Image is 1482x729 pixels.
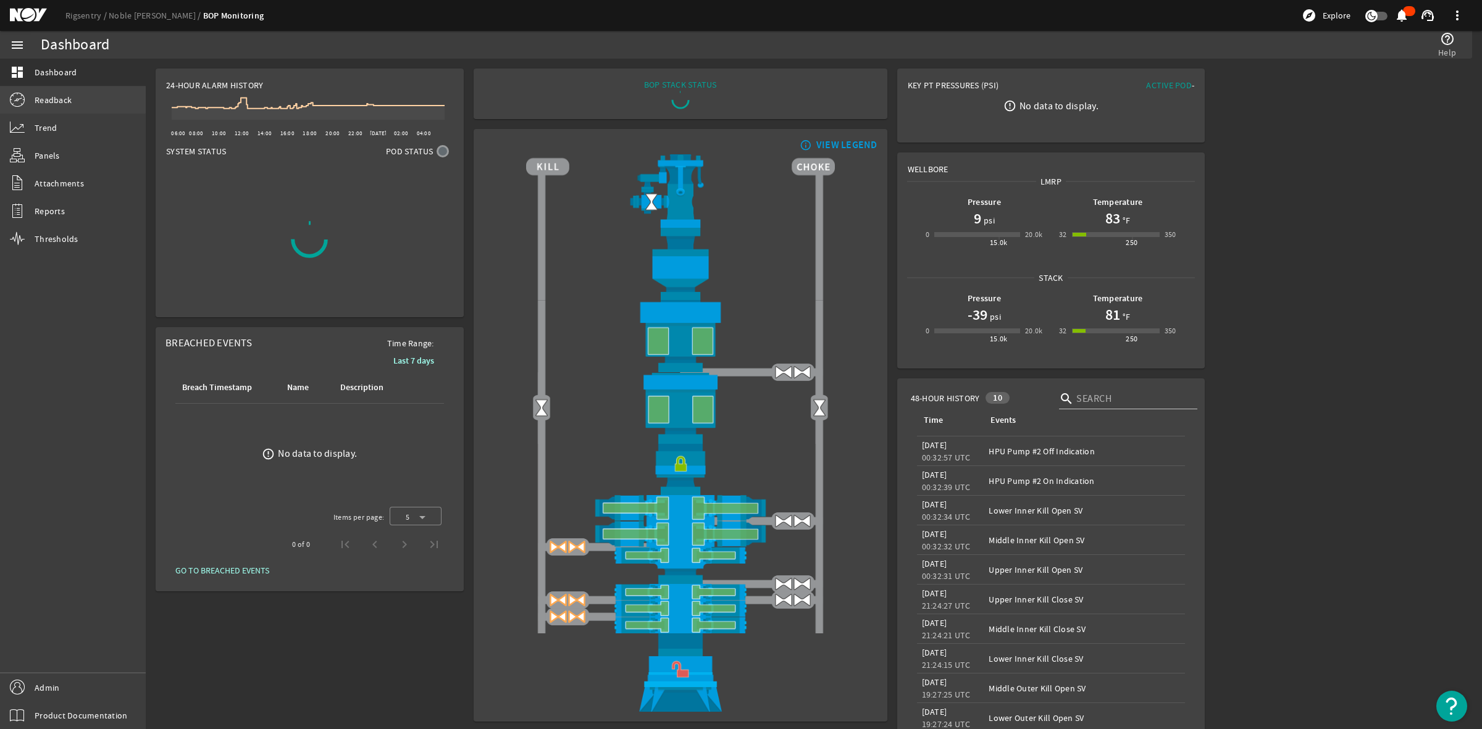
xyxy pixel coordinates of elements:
img: ValveOpenBlock.png [549,538,567,556]
img: ShearRamOpen.png [526,495,835,521]
b: Pressure [968,293,1001,304]
span: LMRP [1036,175,1066,188]
button: GO TO BREACHED EVENTS [165,559,279,581]
img: ValveOpen.png [774,591,793,609]
a: Noble [PERSON_NAME] [109,10,203,21]
mat-icon: info_outline [797,140,812,150]
legacy-datetime-component: 21:24:27 UTC [922,600,971,611]
span: - [1192,80,1194,91]
img: ValveOpenBlock.png [549,591,567,609]
h1: 81 [1105,305,1120,325]
b: Temperature [1093,196,1143,208]
span: Time Range: [377,337,444,349]
span: Help [1438,46,1456,59]
mat-icon: help_outline [1440,31,1455,46]
div: 250 [1126,333,1137,345]
span: psi [987,310,1001,323]
div: Wellbore [898,153,1205,175]
div: Description [340,381,383,394]
div: Items per page: [333,511,385,523]
span: System Status [166,145,226,157]
text: [DATE] [370,130,387,137]
div: Lower Outer Kill Open SV [989,712,1180,724]
div: 15.0k [990,236,1008,249]
img: ValveOpen.png [774,512,793,530]
div: Middle Outer Kill Open SV [989,682,1180,694]
img: WellheadConnectorUnlock.png [526,633,835,712]
span: Readback [35,94,72,106]
div: Lower Inner Kill Close SV [989,652,1180,665]
img: Valve2Open.png [642,193,661,211]
div: Name [287,381,309,394]
span: GO TO BREACHED EVENTS [175,564,269,577]
img: ShearRamOpen.png [526,521,835,547]
div: Time [924,414,943,427]
mat-icon: notifications [1394,8,1409,23]
img: ValveOpenBlock.png [567,538,586,556]
img: PipeRamOpen.png [526,617,835,633]
img: PipeRamOpen.png [526,584,835,601]
div: Middle Inner Kill Close SV [989,623,1180,635]
legacy-datetime-component: [DATE] [922,706,947,717]
legacy-datetime-component: [DATE] [922,469,947,480]
mat-icon: error_outline [262,448,275,460]
span: Trend [35,122,57,134]
img: ValveOpen.png [793,512,811,530]
legacy-datetime-component: [DATE] [922,617,947,628]
span: Dashboard [35,66,77,78]
mat-icon: error_outline [1003,99,1016,112]
div: 250 [1126,236,1137,249]
legacy-datetime-component: 21:24:15 UTC [922,659,971,670]
span: Stack [1034,272,1067,284]
div: Upper Inner Kill Close SV [989,593,1180,606]
div: HPU Pump #2 Off Indication [989,445,1180,457]
div: 32 [1059,228,1067,241]
div: 32 [1059,325,1067,337]
img: ValveOpenBlock.png [567,591,586,609]
div: Breach Timestamp [182,381,252,394]
a: Rigsentry [65,10,109,21]
img: ValveOpen.png [774,575,793,593]
div: 0 [926,325,929,337]
div: 0 [926,228,929,241]
span: psi [981,214,995,227]
mat-icon: menu [10,38,25,52]
div: No data to display. [278,448,357,460]
span: Pod Status [386,145,433,157]
img: RiserConnectorLock.png [526,444,835,494]
legacy-datetime-component: 00:32:32 UTC [922,541,971,552]
a: BOP Monitoring [203,10,264,22]
text: 08:00 [189,130,203,137]
img: Valve2Open.png [532,398,551,417]
b: Pressure [968,196,1001,208]
text: 10:00 [212,130,226,137]
img: Valve2Open.png [810,398,829,417]
legacy-datetime-component: [DATE] [922,528,947,539]
text: 02:00 [394,130,408,137]
legacy-datetime-component: [DATE] [922,647,947,658]
button: Last 7 days [383,349,444,372]
legacy-datetime-component: 19:27:25 UTC [922,689,971,700]
div: 0 of 0 [292,538,310,551]
mat-icon: explore [1302,8,1317,23]
span: Active Pod [1146,80,1192,91]
div: Description [338,381,400,394]
span: Reports [35,205,65,217]
legacy-datetime-component: 21:24:21 UTC [922,630,971,641]
div: Events [990,414,1016,427]
div: 350 [1165,228,1176,241]
text: 16:00 [280,130,295,137]
img: ValveOpen.png [793,575,811,593]
img: ValveOpenBlock.png [549,607,567,626]
input: Search [1076,391,1187,406]
div: Name [285,381,324,394]
div: 350 [1165,325,1176,337]
div: 10 [986,392,1010,404]
img: UpperAnnularOpen.png [526,300,835,372]
div: Events [989,414,1175,427]
button: Open Resource Center [1436,691,1467,722]
span: °F [1120,214,1131,227]
legacy-datetime-component: 00:32:34 UTC [922,511,971,522]
div: Time [922,414,974,427]
div: Dashboard [41,39,109,51]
